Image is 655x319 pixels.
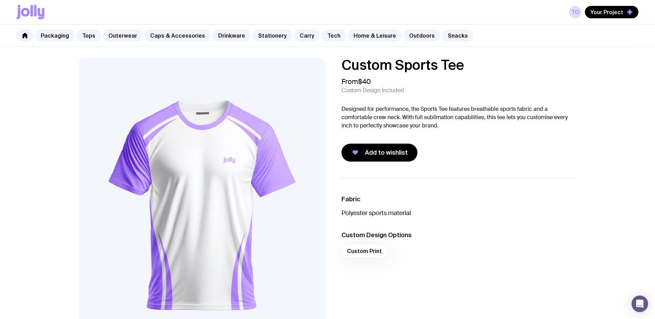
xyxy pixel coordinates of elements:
[341,77,371,86] span: From
[404,29,440,42] a: Outdoors
[294,29,320,42] a: Carry
[358,77,371,86] span: $40
[322,29,346,42] a: Tech
[341,87,404,94] span: Custom Design Included
[341,144,417,162] button: Add to wishlist
[341,231,576,239] h3: Custom Design Options
[341,58,576,72] h1: Custom Sports Tee
[590,9,623,16] span: Your Project
[253,29,292,42] a: Stationery
[348,29,402,42] a: Home & Leisure
[442,29,473,42] a: Snacks
[569,6,581,18] a: TO
[103,29,143,42] a: Outerwear
[213,29,251,42] a: Drinkware
[632,296,648,312] div: Open Intercom Messenger
[365,148,408,157] span: Add to wishlist
[145,29,211,42] a: Caps & Accessories
[585,6,638,18] button: Your Project
[77,29,101,42] a: Tops
[341,209,576,217] p: Polyester sports material
[341,105,576,130] p: Designed for performance, the Sports Tee features breathable sports fabric and a comfortable crew...
[341,195,576,203] h3: Fabric
[35,29,75,42] a: Packaging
